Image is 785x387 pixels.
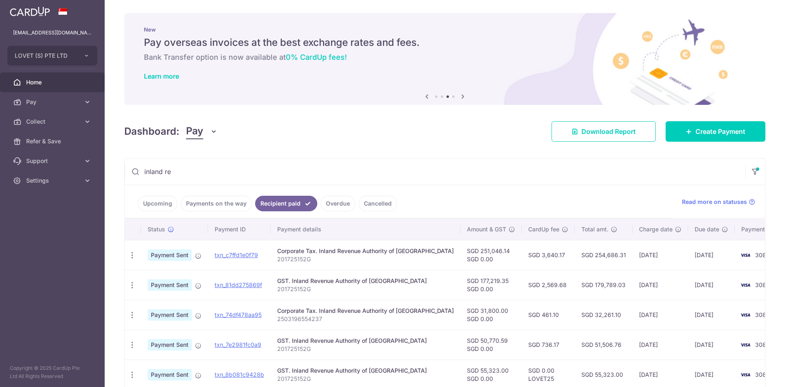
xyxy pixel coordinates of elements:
a: Payments on the way [181,196,252,211]
a: txn_7e2981fc0a9 [215,341,261,348]
div: GST. Inland Revenue Authority of [GEOGRAPHIC_DATA] [277,367,454,375]
button: Pay [186,124,218,139]
img: CardUp [10,7,50,16]
a: Upcoming [138,196,177,211]
a: Read more on statuses [682,198,755,206]
a: Create Payment [666,121,765,142]
span: Read more on statuses [682,198,747,206]
a: txn_81dd275869f [215,281,262,288]
span: Pay [186,124,203,139]
span: Download Report [581,127,636,136]
td: SGD 251,046.14 SGD 0.00 [460,240,522,270]
img: Bank Card [737,310,754,320]
a: Cancelled [359,196,397,211]
a: Learn more [144,72,179,80]
span: Charge date [639,225,673,233]
p: New [144,26,746,33]
span: Home [26,78,80,86]
h4: Dashboard: [124,124,179,139]
td: SGD 254,686.31 [575,240,632,270]
th: Payment ID [208,219,271,240]
span: Refer & Save [26,137,80,145]
span: LOVET (S) PTE LTD [15,52,75,60]
span: Create Payment [695,127,745,136]
td: SGD 3,640.17 [522,240,575,270]
td: [DATE] [688,330,735,360]
td: [DATE] [688,300,735,330]
p: 201725152G [277,285,454,293]
td: SGD 179,789.03 [575,270,632,300]
a: Overdue [321,196,355,211]
span: Total amt. [581,225,608,233]
td: SGD 51,506.76 [575,330,632,360]
td: [DATE] [632,240,688,270]
img: International Invoice Banner [124,13,765,105]
a: Recipient paid [255,196,317,211]
a: txn_74df478aa95 [215,311,262,318]
p: 201725152G [277,375,454,383]
span: Pay [26,98,80,106]
img: Bank Card [737,340,754,350]
div: GST. Inland Revenue Authority of [GEOGRAPHIC_DATA] [277,277,454,285]
img: Bank Card [737,280,754,290]
a: txn_8b081c9428b [215,371,264,378]
td: SGD 50,770.59 SGD 0.00 [460,330,522,360]
div: Corporate Tax. Inland Revenue Authority of [GEOGRAPHIC_DATA] [277,307,454,315]
span: Payment Sent [148,279,192,291]
span: Support [26,157,80,165]
a: Download Report [552,121,656,142]
td: [DATE] [632,330,688,360]
span: 3088 [755,311,770,318]
td: [DATE] [688,270,735,300]
td: SGD 31,800.00 SGD 0.00 [460,300,522,330]
span: 0% CardUp fees! [286,53,347,61]
h5: Pay overseas invoices at the best exchange rates and fees. [144,36,746,49]
span: Status [148,225,165,233]
td: [DATE] [632,270,688,300]
td: SGD 2,569.68 [522,270,575,300]
span: Collect [26,118,80,126]
div: Corporate Tax. Inland Revenue Authority of [GEOGRAPHIC_DATA] [277,247,454,255]
span: CardUp fee [528,225,559,233]
td: SGD 177,219.35 SGD 0.00 [460,270,522,300]
img: Bank Card [737,250,754,260]
p: 2503196554237 [277,315,454,323]
span: Payment Sent [148,309,192,321]
span: 3088 [755,251,770,258]
span: Amount & GST [467,225,506,233]
span: Due date [695,225,719,233]
span: Payment Sent [148,339,192,351]
input: Search by recipient name, payment id or reference [125,158,745,185]
a: txn_c7ffd1e0f79 [215,251,258,258]
span: 3088 [755,341,770,348]
span: Settings [26,177,80,185]
span: 3088 [755,281,770,288]
td: SGD 736.17 [522,330,575,360]
td: SGD 461.10 [522,300,575,330]
h6: Bank Transfer option is now available at [144,52,746,62]
div: GST. Inland Revenue Authority of [GEOGRAPHIC_DATA] [277,337,454,345]
p: [EMAIL_ADDRESS][DOMAIN_NAME] [13,29,92,37]
p: 201725152G [277,255,454,263]
button: LOVET (S) PTE LTD [7,46,97,66]
td: SGD 32,261.10 [575,300,632,330]
span: Payment Sent [148,249,192,261]
p: 201725152G [277,345,454,353]
th: Payment details [271,219,460,240]
td: [DATE] [688,240,735,270]
iframe: Opens a widget where you can find more information [733,362,777,383]
td: [DATE] [632,300,688,330]
span: Payment Sent [148,369,192,380]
